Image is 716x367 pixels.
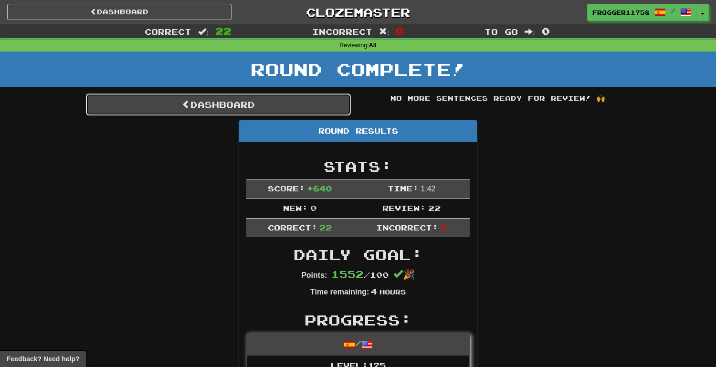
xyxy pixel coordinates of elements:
[246,247,470,262] h2: Daily Goal:
[7,4,232,20] a: Dashboard
[376,223,438,232] span: Incorrect:
[198,28,209,36] span: :
[307,184,332,193] span: + 640
[587,4,697,21] a: frogger11758 /
[246,158,470,174] h2: Stats:
[484,27,518,36] span: To go
[215,25,232,37] span: 22
[525,28,535,36] span: :
[379,288,406,296] small: Hours
[592,8,650,17] span: frogger11758
[312,27,372,36] span: Incorrect
[268,184,305,193] span: Score:
[421,185,435,193] span: 1 : 42
[379,28,390,36] span: :
[310,203,316,212] span: 0
[3,60,713,79] h1: Round Complete!
[246,312,470,328] h2: Progress:
[239,121,477,142] div: Round Results
[283,203,308,212] span: New:
[319,223,332,232] span: 22
[331,270,389,279] span: / 100
[428,203,441,212] span: 22
[382,203,426,212] span: Review:
[371,287,377,296] span: 4
[365,94,630,103] div: No more sentences ready for review! 🙌
[393,269,415,280] span: 🎉
[268,223,317,232] span: Correct:
[247,333,469,356] div: /
[396,25,404,37] span: 0
[441,223,447,232] span: 0
[388,184,419,193] span: Time:
[310,288,369,296] strong: Time remaining:
[7,354,79,364] span: Open feedback widget
[301,271,327,279] strong: Points:
[145,27,191,36] span: Correct
[542,25,550,37] span: 0
[331,268,364,280] span: 1552
[369,42,377,49] strong: All
[86,94,351,115] a: Dashboard
[671,8,675,14] span: /
[246,4,470,21] a: Clozemaster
